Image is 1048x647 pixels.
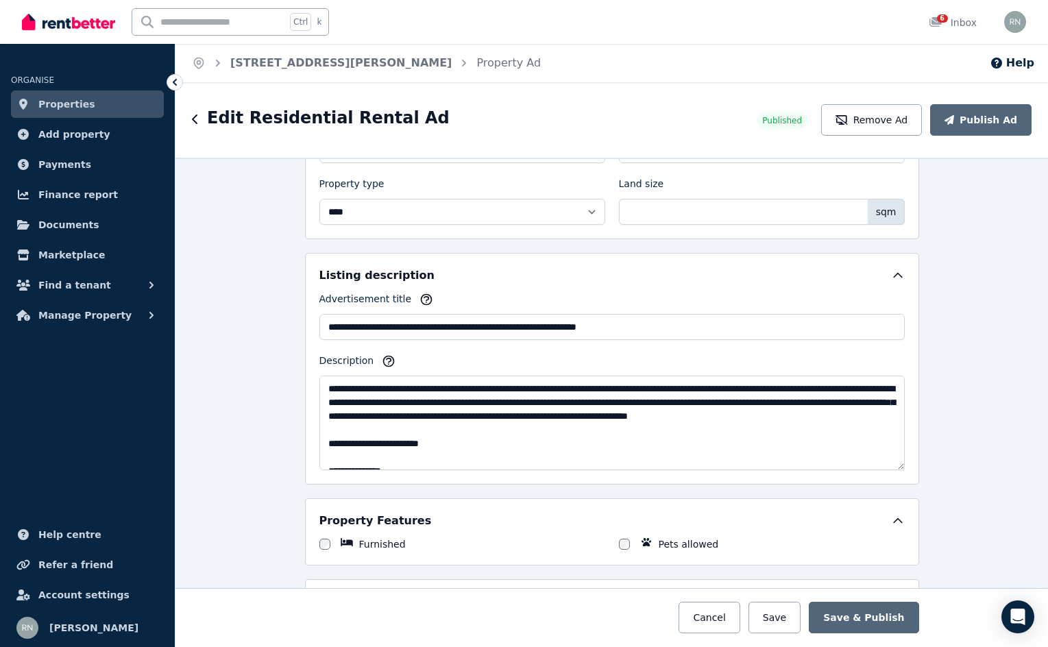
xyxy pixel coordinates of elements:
[748,602,801,633] button: Save
[319,513,432,529] h5: Property Features
[476,56,541,69] a: Property Ad
[230,56,452,69] a: [STREET_ADDRESS][PERSON_NAME]
[175,44,557,82] nav: Breadcrumb
[11,302,164,329] button: Manage Property
[38,557,113,573] span: Refer a friend
[1001,600,1034,633] div: Open Intercom Messenger
[38,277,111,293] span: Find a tenant
[38,526,101,543] span: Help centre
[679,602,740,633] button: Cancel
[762,115,802,126] span: Published
[290,13,311,31] span: Ctrl
[38,126,110,143] span: Add property
[207,107,450,129] h1: Edit Residential Rental Ad
[990,55,1034,71] button: Help
[929,16,977,29] div: Inbox
[11,211,164,239] a: Documents
[821,104,922,136] button: Remove Ad
[659,537,719,551] label: Pets allowed
[11,90,164,118] a: Properties
[11,271,164,299] button: Find a tenant
[38,217,99,233] span: Documents
[11,181,164,208] a: Finance report
[38,156,91,173] span: Payments
[1004,11,1026,33] img: Rajkamal Nagaraj
[319,177,385,196] label: Property type
[49,620,138,636] span: [PERSON_NAME]
[11,581,164,609] a: Account settings
[319,354,374,373] label: Description
[317,16,321,27] span: k
[38,186,118,203] span: Finance report
[809,602,918,633] button: Save & Publish
[619,177,664,196] label: Land size
[22,12,115,32] img: RentBetter
[38,587,130,603] span: Account settings
[11,75,54,85] span: ORGANISE
[319,267,435,284] h5: Listing description
[38,96,95,112] span: Properties
[930,104,1032,136] button: Publish Ad
[11,121,164,148] a: Add property
[38,307,132,323] span: Manage Property
[937,14,948,23] span: 6
[38,247,105,263] span: Marketplace
[359,537,406,551] label: Furnished
[16,617,38,639] img: Rajkamal Nagaraj
[11,551,164,578] a: Refer a friend
[11,151,164,178] a: Payments
[319,292,412,311] label: Advertisement title
[11,521,164,548] a: Help centre
[11,241,164,269] a: Marketplace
